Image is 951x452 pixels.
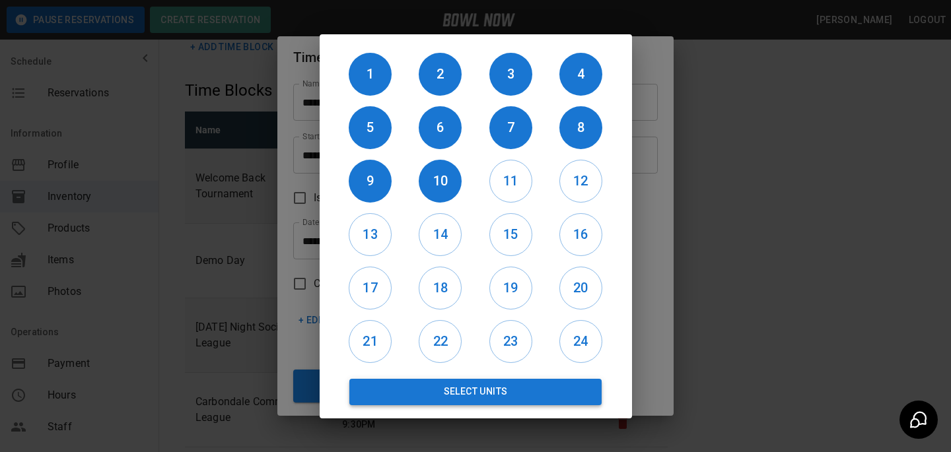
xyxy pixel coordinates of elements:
h6: 5 [349,117,392,138]
button: 10 [419,160,462,203]
button: 13 [349,213,392,256]
button: 16 [559,213,602,256]
button: 1 [349,53,392,96]
h6: 24 [560,331,602,352]
h6: 12 [560,170,602,191]
button: 18 [419,267,462,309]
button: 20 [559,267,602,309]
h6: 11 [490,170,532,191]
h6: 8 [559,117,602,138]
button: 12 [559,160,602,203]
button: 17 [349,267,392,309]
button: 22 [419,320,462,363]
h6: 17 [349,277,391,298]
button: 19 [489,267,532,309]
h6: 2 [419,63,462,84]
h6: 19 [490,277,532,298]
h6: 7 [489,117,532,138]
button: 9 [349,160,392,203]
h6: 23 [490,331,532,352]
h6: 1 [349,63,392,84]
h6: 15 [490,224,532,245]
h6: 22 [419,331,461,352]
h6: 18 [419,277,461,298]
button: 8 [559,106,602,149]
button: 5 [349,106,392,149]
h6: 21 [349,331,391,352]
button: 24 [559,320,602,363]
h6: 14 [419,224,461,245]
h6: 4 [559,63,602,84]
h6: 20 [560,277,602,298]
h6: 16 [560,224,602,245]
button: 11 [489,160,532,203]
button: 15 [489,213,532,256]
button: Select Units [349,379,602,405]
h6: 10 [419,170,462,191]
button: 4 [559,53,602,96]
h6: 13 [349,224,391,245]
button: 7 [489,106,532,149]
button: 14 [419,213,462,256]
h6: 9 [349,170,392,191]
button: 3 [489,53,532,96]
button: 2 [419,53,462,96]
button: 6 [419,106,462,149]
button: 23 [489,320,532,363]
h6: 3 [489,63,532,84]
button: 21 [349,320,392,363]
h6: 6 [419,117,462,138]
